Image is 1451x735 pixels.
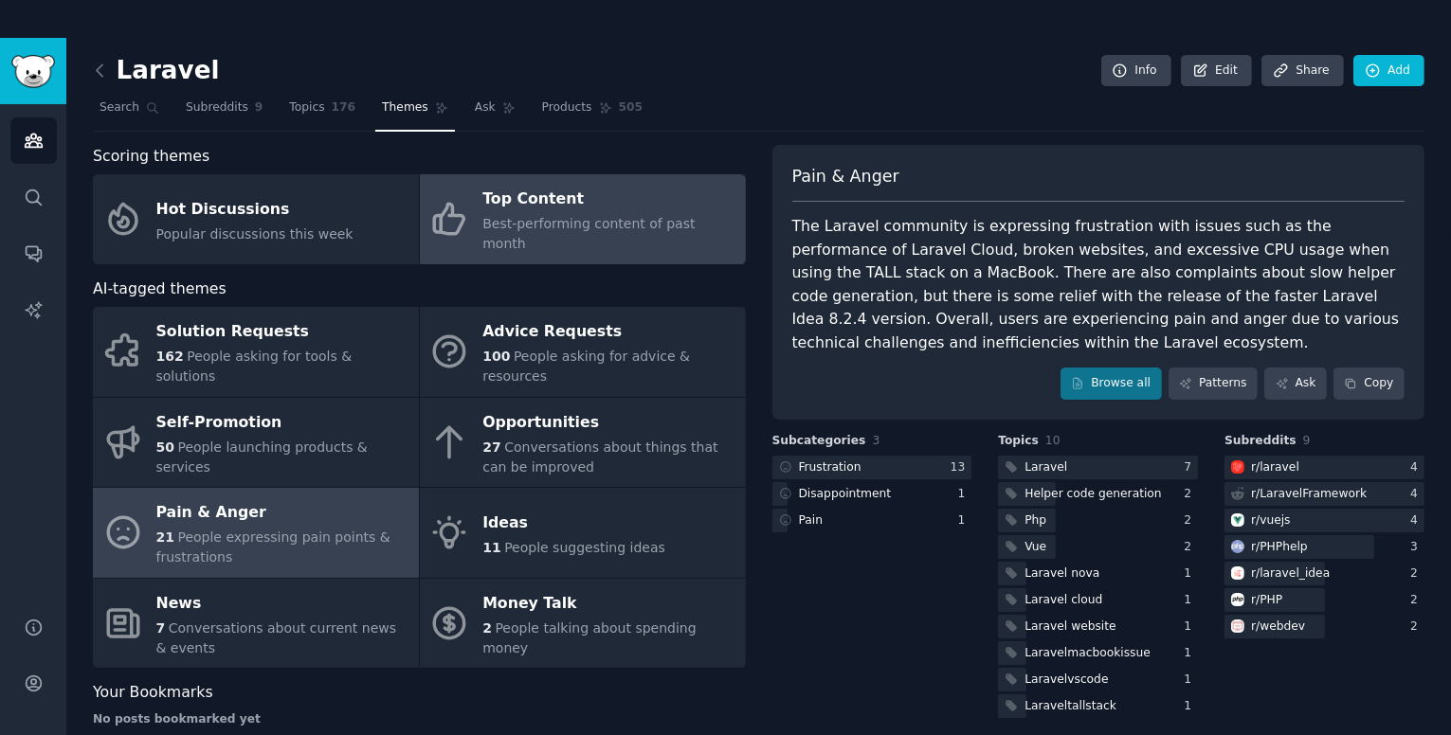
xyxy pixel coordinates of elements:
[792,165,899,188] span: Pain & Anger
[1251,512,1291,529] div: r/ vuejs
[186,99,248,117] span: Subreddits
[799,459,862,476] div: Frustration
[998,482,1198,506] a: Helper code generation2
[1184,618,1198,636] div: 1
[1184,698,1198,715] div: 1
[482,317,735,348] div: Advice Requests
[156,349,184,364] span: 162
[332,99,356,117] span: 176
[482,540,500,555] span: 11
[1224,535,1424,559] a: PHPhelpr/PHPhelp3
[799,512,824,529] div: Pain
[156,529,390,565] span: People expressing pain points & frustrations
[1410,539,1424,556] div: 3
[156,498,409,529] div: Pain & Anger
[475,99,496,117] span: Ask
[1025,565,1099,583] div: Laravel nova
[998,615,1198,638] a: Laravel website1
[1025,486,1161,503] div: Helper code generation
[156,349,353,384] span: People asking for tools & solutions
[998,641,1198,665] a: Laravelmacbookissue1
[93,579,419,669] a: News7Conversations about current news & events
[482,439,500,455] span: 27
[1224,482,1424,506] a: r/LaravelFramework4
[1251,459,1299,476] div: r/ laravel
[998,509,1198,532] a: Php2
[998,694,1198,718] a: Laraveltallstack1
[1303,434,1311,447] span: 9
[93,398,419,488] a: Self-Promotion50People launching products & services
[375,93,455,132] a: Themes
[1231,593,1244,606] img: PHP
[1231,619,1244,633] img: webdev
[289,99,324,117] span: Topics
[1184,486,1198,503] div: 2
[998,535,1198,559] a: Vue2
[1231,513,1244,527] img: vuejs
[11,55,55,88] img: GummySearch logo
[1224,433,1297,450] span: Subreddits
[998,588,1198,612] a: Laravel cloud1
[958,486,972,503] div: 1
[799,486,892,503] div: Disappointment
[772,509,972,532] a: Pain1
[1025,618,1115,636] div: Laravel website
[1251,618,1305,636] div: r/ webdev
[1410,618,1424,636] div: 2
[1025,512,1046,529] div: Php
[1045,434,1061,447] span: 10
[93,93,166,132] a: Search
[1025,539,1046,556] div: Vue
[1025,592,1102,609] div: Laravel cloud
[1251,592,1282,609] div: r/ PHP
[93,278,227,301] span: AI-tagged themes
[482,508,665,538] div: Ideas
[951,459,972,476] div: 13
[420,307,746,397] a: Advice Requests100People asking for advice & resources
[93,174,419,264] a: Hot DiscussionsPopular discussions this week
[420,398,746,488] a: Opportunities27Conversations about things that can be improved
[420,174,746,264] a: Top ContentBest-performing content of past month
[1224,562,1424,585] a: laravel_idear/laravel_idea2
[873,434,880,447] span: 3
[156,439,368,475] span: People launching products & services
[1410,459,1424,476] div: 4
[482,620,492,636] span: 2
[1101,55,1171,87] a: Info
[156,407,409,438] div: Self-Promotion
[156,529,174,545] span: 21
[998,433,1039,450] span: Topics
[93,488,419,578] a: Pain & Anger21People expressing pain points & frustrations
[156,588,409,618] div: News
[998,562,1198,585] a: Laravel nova1
[1410,565,1424,583] div: 2
[1184,565,1198,583] div: 1
[482,349,690,384] span: People asking for advice & resources
[1184,645,1198,662] div: 1
[482,216,695,251] span: Best-performing content of past month
[468,93,522,132] a: Ask
[156,194,354,224] div: Hot Discussions
[1353,55,1424,87] a: Add
[1224,509,1424,532] a: vuejsr/vuejs4
[156,439,174,455] span: 50
[482,439,717,475] span: Conversations about things that can be improved
[772,456,972,479] a: Frustration13
[1231,460,1244,474] img: laravel
[1251,539,1308,556] div: r/ PHPhelp
[1410,512,1424,529] div: 4
[1184,592,1198,609] div: 1
[1410,592,1424,609] div: 2
[420,488,746,578] a: Ideas11People suggesting ideas
[482,407,735,438] div: Opportunities
[482,588,735,618] div: Money Talk
[542,99,592,117] span: Products
[1224,615,1424,638] a: webdevr/webdev2
[482,349,510,364] span: 100
[179,93,269,132] a: Subreddits9
[1231,566,1244,580] img: laravel_idea
[100,99,139,117] span: Search
[998,456,1198,479] a: Laravel7
[792,215,1406,354] div: The Laravel community is expressing frustration with issues such as the performance of Laravel Cl...
[93,56,220,86] h2: Laravel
